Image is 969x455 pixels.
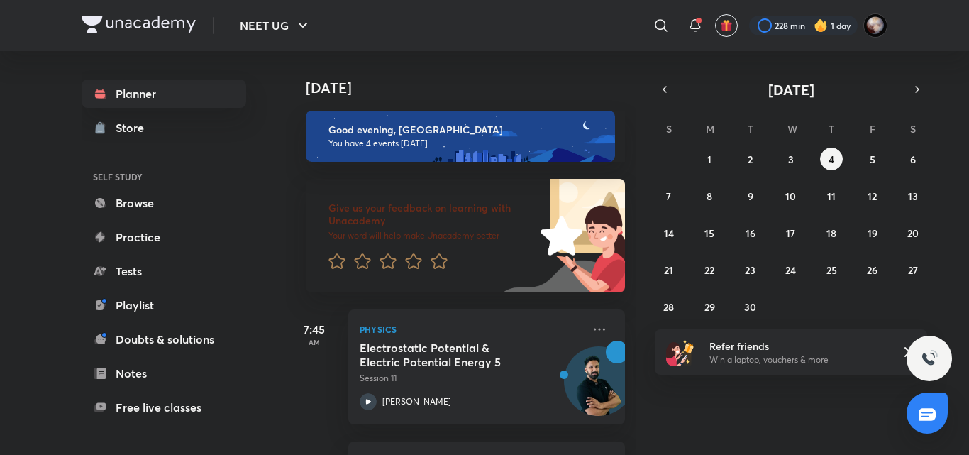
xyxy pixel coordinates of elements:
abbr: September 30, 2025 [744,300,756,314]
abbr: September 6, 2025 [910,153,916,166]
button: September 14, 2025 [658,221,680,244]
a: Free live classes [82,393,246,422]
abbr: September 26, 2025 [867,263,877,277]
button: NEET UG [231,11,320,40]
a: Company Logo [82,16,196,36]
h6: Refer friends [709,339,884,353]
abbr: September 17, 2025 [786,226,795,240]
p: [PERSON_NAME] [382,395,451,408]
p: Session 11 [360,372,582,385]
button: September 23, 2025 [739,258,762,281]
button: September 15, 2025 [698,221,721,244]
abbr: September 28, 2025 [663,300,674,314]
abbr: September 19, 2025 [868,226,877,240]
a: Practice [82,223,246,251]
a: Tests [82,257,246,285]
button: September 24, 2025 [780,258,802,281]
img: Swarit [863,13,887,38]
abbr: September 13, 2025 [908,190,918,203]
img: Company Logo [82,16,196,33]
div: Store [116,119,153,136]
img: evening [306,111,615,162]
abbr: September 29, 2025 [704,300,715,314]
abbr: September 10, 2025 [785,190,796,203]
abbr: September 20, 2025 [907,226,919,240]
button: September 26, 2025 [861,258,884,281]
abbr: September 8, 2025 [707,190,712,203]
abbr: September 2, 2025 [748,153,753,166]
abbr: September 7, 2025 [666,190,671,203]
abbr: September 27, 2025 [908,263,918,277]
a: Playlist [82,291,246,319]
button: September 11, 2025 [820,185,843,207]
abbr: September 25, 2025 [826,263,837,277]
a: Planner [82,80,246,108]
button: September 30, 2025 [739,295,762,318]
h5: Electrostatic Potential & Electric Potential Energy 5 [360,341,536,369]
abbr: Sunday [666,122,672,136]
button: September 27, 2025 [902,258,924,281]
button: September 5, 2025 [861,148,884,170]
h6: SELF STUDY [82,165,246,189]
button: September 13, 2025 [902,185,924,207]
img: avatar [720,19,733,32]
h4: [DATE] [306,80,639,97]
button: September 18, 2025 [820,221,843,244]
abbr: Friday [870,122,875,136]
button: September 7, 2025 [658,185,680,207]
button: September 22, 2025 [698,258,721,281]
button: September 16, 2025 [739,221,762,244]
button: September 8, 2025 [698,185,721,207]
p: Physics [360,321,582,338]
abbr: September 24, 2025 [785,263,796,277]
abbr: September 11, 2025 [827,190,836,203]
button: September 21, 2025 [658,258,680,281]
h5: 7:45 [286,321,343,338]
img: feedback_image [492,179,625,292]
abbr: September 14, 2025 [664,226,674,240]
span: [DATE] [768,80,814,99]
p: You have 4 events [DATE] [328,138,602,149]
img: ttu [921,350,938,367]
abbr: September 5, 2025 [870,153,875,166]
abbr: Tuesday [748,122,753,136]
abbr: September 16, 2025 [746,226,755,240]
abbr: September 18, 2025 [826,226,836,240]
abbr: September 15, 2025 [704,226,714,240]
a: Doubts & solutions [82,325,246,353]
a: Browse [82,189,246,217]
button: [DATE] [675,80,907,99]
button: September 1, 2025 [698,148,721,170]
img: Avatar [565,354,633,422]
abbr: September 4, 2025 [829,153,834,166]
abbr: September 12, 2025 [868,190,877,203]
img: streak [814,18,828,33]
p: Your word will help make Unacademy better [328,230,536,241]
a: Store [82,114,246,142]
abbr: September 1, 2025 [707,153,711,166]
p: AM [286,338,343,346]
a: Notes [82,359,246,388]
button: avatar [715,14,738,37]
button: September 29, 2025 [698,295,721,318]
img: referral [666,338,694,366]
abbr: September 21, 2025 [664,263,673,277]
button: September 2, 2025 [739,148,762,170]
button: September 9, 2025 [739,185,762,207]
button: September 19, 2025 [861,221,884,244]
abbr: September 9, 2025 [748,190,753,203]
h6: Give us your feedback on learning with Unacademy [328,202,536,227]
button: September 25, 2025 [820,258,843,281]
abbr: Monday [706,122,714,136]
button: September 10, 2025 [780,185,802,207]
button: September 6, 2025 [902,148,924,170]
button: September 28, 2025 [658,295,680,318]
button: September 4, 2025 [820,148,843,170]
abbr: September 23, 2025 [745,263,755,277]
button: September 3, 2025 [780,148,802,170]
abbr: September 22, 2025 [704,263,714,277]
p: Win a laptop, vouchers & more [709,353,884,366]
abbr: Saturday [910,122,916,136]
abbr: September 3, 2025 [788,153,794,166]
button: September 12, 2025 [861,185,884,207]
